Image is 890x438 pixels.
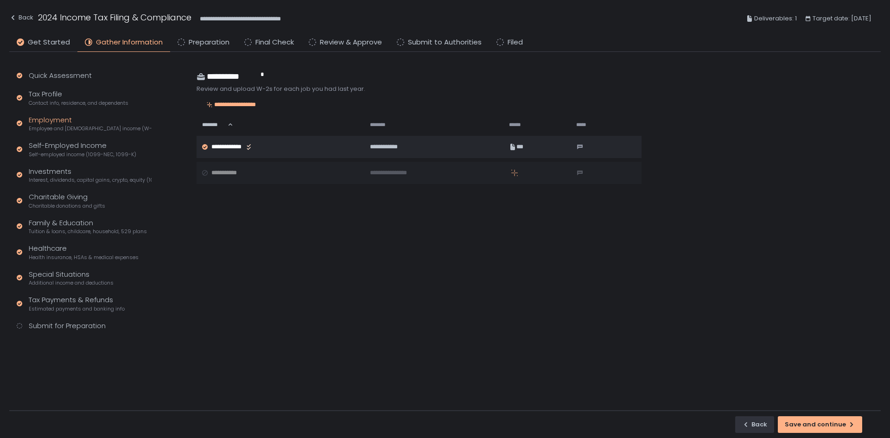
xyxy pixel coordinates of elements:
span: Get Started [28,37,70,48]
div: Special Situations [29,269,114,287]
span: Employee and [DEMOGRAPHIC_DATA] income (W-2s) [29,125,152,132]
span: Health insurance, HSAs & medical expenses [29,254,139,261]
span: Estimated payments and banking info [29,305,125,312]
div: Family & Education [29,218,147,235]
div: Save and continue [785,420,855,429]
div: Charitable Giving [29,192,105,209]
div: Review and upload W-2s for each job you had last year. [197,85,642,93]
span: Gather Information [96,37,163,48]
div: Tax Payments & Refunds [29,295,125,312]
button: Back [735,416,774,433]
div: Quick Assessment [29,70,92,81]
div: Investments [29,166,152,184]
span: Filed [508,37,523,48]
div: Back [742,420,767,429]
span: Interest, dividends, capital gains, crypto, equity (1099s, K-1s) [29,177,152,184]
span: Self-employed income (1099-NEC, 1099-K) [29,151,136,158]
span: Review & Approve [320,37,382,48]
button: Back [9,11,33,26]
span: Charitable donations and gifts [29,203,105,209]
span: Preparation [189,37,229,48]
h1: 2024 Income Tax Filing & Compliance [38,11,191,24]
button: Save and continue [778,416,862,433]
span: Contact info, residence, and dependents [29,100,128,107]
span: Final Check [255,37,294,48]
div: Submit for Preparation [29,321,106,331]
span: Submit to Authorities [408,37,482,48]
span: Deliverables: 1 [754,13,797,24]
span: Target date: [DATE] [813,13,871,24]
div: Employment [29,115,152,133]
span: Additional income and deductions [29,279,114,286]
div: Self-Employed Income [29,140,136,158]
div: Healthcare [29,243,139,261]
div: Tax Profile [29,89,128,107]
span: Tuition & loans, childcare, household, 529 plans [29,228,147,235]
div: Back [9,12,33,23]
